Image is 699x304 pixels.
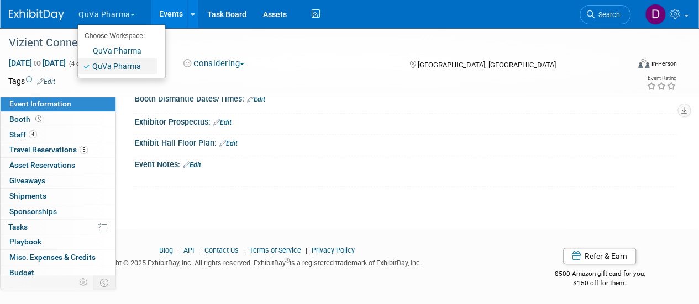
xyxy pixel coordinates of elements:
[196,246,203,254] span: |
[9,207,57,216] span: Sponsorships
[78,58,157,74] a: QuVa Pharma
[9,237,41,246] span: Playbook
[9,115,44,124] span: Booth
[1,234,115,249] a: Playbook
[1,158,115,173] a: Asset Reservations
[9,161,75,169] span: Asset Reservations
[204,246,239,254] a: Contact Us
[645,4,666,25] img: Danielle Mitchell
[9,176,45,185] span: Giveaways
[1,265,115,280] a: Budget
[180,58,249,70] button: Considering
[9,191,46,200] span: Shipments
[9,145,88,154] span: Travel Reservations
[135,135,677,149] div: Exhibit Hall Floor Plan:
[247,95,265,103] a: Edit
[78,43,157,58] a: QuVa Pharma
[1,220,115,234] a: Tasks
[9,268,34,277] span: Budget
[37,78,55,86] a: Edit
[219,140,238,147] a: Edit
[1,250,115,265] a: Misc. Expenses & Credits
[1,173,115,188] a: Giveaways
[417,61,555,69] span: [GEOGRAPHIC_DATA], [GEOGRAPHIC_DATA]
[8,255,506,268] div: Copyright © 2025 ExhibitDay, Inc. All rights reserved. ExhibitDay is a registered trademark of Ex...
[135,156,677,170] div: Event Notes:
[303,246,310,254] span: |
[33,115,44,123] span: Booth not reserved yet
[522,262,677,287] div: $500 Amazon gift card for you,
[580,5,630,24] a: Search
[159,246,173,254] a: Blog
[93,275,116,290] td: Toggle Event Tabs
[8,76,55,87] td: Tags
[1,127,115,142] a: Staff4
[8,222,28,231] span: Tasks
[183,246,194,254] a: API
[9,9,64,20] img: ExhibitDay
[183,161,201,169] a: Edit
[312,246,355,254] a: Privacy Policy
[9,99,71,108] span: Event Information
[240,246,248,254] span: |
[563,248,636,264] a: Refer & Earn
[32,58,43,67] span: to
[286,258,290,264] sup: ®
[80,146,88,154] span: 5
[647,76,676,81] div: Event Rating
[213,119,232,126] a: Edit
[1,142,115,157] a: Travel Reservations5
[9,130,37,139] span: Staff
[68,60,91,67] span: (4 days)
[5,33,620,53] div: Vizient Connections
[638,59,649,68] img: Format-Inperson.png
[595,10,620,19] span: Search
[135,90,677,105] div: Booth Dismantle Dates/Times:
[74,275,93,290] td: Personalize Event Tab Strip
[29,130,37,138] span: 4
[1,189,115,204] a: Shipments
[651,60,677,68] div: In-Person
[8,58,66,68] span: [DATE] [DATE]
[249,246,301,254] a: Terms of Service
[1,112,115,127] a: Booth
[579,57,677,74] div: Event Format
[135,114,677,128] div: Exhibitor Prospectus:
[1,97,115,111] a: Event Information
[9,253,96,262] span: Misc. Expenses & Credits
[78,29,157,43] li: Choose Workspace:
[175,246,182,254] span: |
[522,279,677,288] div: $150 off for them.
[1,204,115,219] a: Sponsorships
